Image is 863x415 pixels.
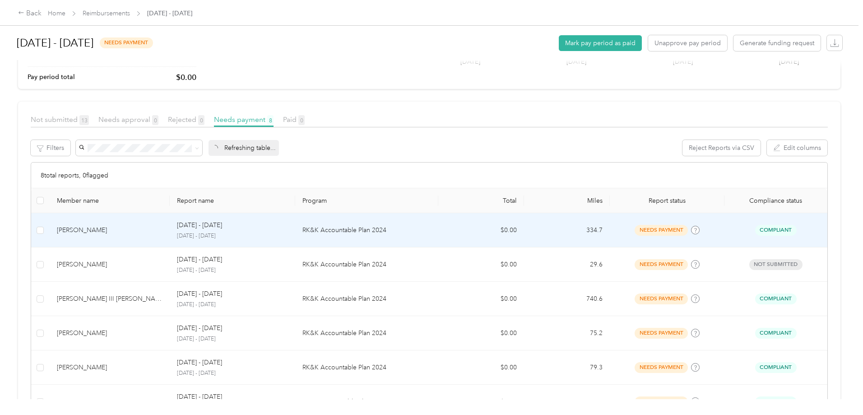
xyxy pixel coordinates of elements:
p: [DATE] - [DATE] [177,323,222,333]
td: RK&K Accountable Plan 2024 [295,247,438,282]
p: [DATE] - [DATE] [177,220,222,230]
div: [PERSON_NAME] [57,328,162,338]
span: Report status [617,197,717,205]
span: Needs payment [214,115,274,124]
iframe: Everlance-gr Chat Button Frame [812,364,863,415]
td: RK&K Accountable Plan 2024 [295,282,438,316]
span: needs payment [635,362,688,373]
span: needs payment [635,294,688,304]
span: Generate funding request [740,38,814,48]
div: [PERSON_NAME] III [PERSON_NAME] [57,294,162,304]
button: Generate funding request [733,35,821,51]
span: Compliant [755,294,797,304]
td: 75.2 [524,316,610,350]
a: Home [48,9,65,17]
span: Compliant [755,362,797,373]
td: 29.6 [524,247,610,282]
td: $0.00 [438,282,524,316]
th: Member name [50,188,170,213]
div: [PERSON_NAME] [57,397,162,407]
p: Pay period total [28,72,75,82]
span: Rejected [168,115,204,124]
p: [DATE] - [DATE] [177,369,288,378]
span: Compliant [755,396,797,407]
td: $0.00 [438,213,524,247]
button: Edit columns [767,140,827,156]
p: RK&K Accountable Plan 2024 [302,294,431,304]
span: needs payment [635,225,688,235]
td: $0.00 [438,316,524,350]
td: 334.7 [524,213,610,247]
span: Paid [283,115,305,124]
div: [PERSON_NAME] [57,260,162,270]
td: 79.3 [524,350,610,385]
div: 8 total reports, 0 flagged [31,163,827,188]
td: RK&K Accountable Plan 2024 [295,316,438,350]
span: 8 [267,115,274,125]
span: 0 [198,115,204,125]
div: Miles [531,197,603,205]
span: Compliant [755,225,797,235]
div: Member name [57,197,162,205]
p: RK&K Accountable Plan 2024 [302,225,431,235]
p: [DATE] - [DATE] [177,255,222,265]
p: [DATE] - [DATE] [177,358,222,368]
span: 0 [298,115,305,125]
div: Total [445,197,517,205]
span: 13 [79,115,89,125]
div: Refreshing table... [209,140,279,156]
td: $0.00 [438,350,524,385]
th: Report name [170,188,296,213]
span: Compliance status [732,197,820,205]
td: $0.00 [438,247,524,282]
p: RK&K Accountable Plan 2024 [302,260,431,270]
button: Reject Reports via CSV [682,140,761,156]
span: Compliant [755,328,797,338]
span: needs payment [100,37,153,48]
span: Not submitted [31,115,89,124]
p: RK&K Accountable Plan 2024 [302,363,431,373]
span: 0 [152,115,158,125]
p: [DATE] - [DATE] [177,392,222,402]
span: needs payment [635,259,688,270]
p: $0.00 [176,72,196,83]
p: [DATE] - [DATE] [177,232,288,240]
p: [DATE] - [DATE] [177,335,288,343]
div: [PERSON_NAME] [57,363,162,373]
p: [DATE] - [DATE] [177,289,222,299]
td: RK&K Accountable Plan 2024 [295,213,438,247]
td: 740.6 [524,282,610,316]
button: Filters [31,140,70,156]
td: RK&K Accountable Plan 2024 [295,350,438,385]
h1: [DATE] - [DATE] [17,32,93,54]
span: Not submitted [749,259,803,270]
p: RK&K Accountable Plan 2024 [302,397,431,407]
p: RK&K Accountable Plan 2024 [302,328,431,338]
th: Program [295,188,438,213]
div: Back [18,8,42,19]
div: [PERSON_NAME] [57,225,162,235]
a: Reimbursements [83,9,130,17]
p: [DATE] - [DATE] [177,266,288,275]
span: [DATE] - [DATE] [147,9,192,18]
span: needs payment [635,396,688,407]
button: Unapprove pay period [648,35,727,51]
span: Needs approval [98,115,158,124]
p: [DATE] - [DATE] [177,301,288,309]
button: Mark pay period as paid [559,35,642,51]
span: needs payment [635,328,688,338]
